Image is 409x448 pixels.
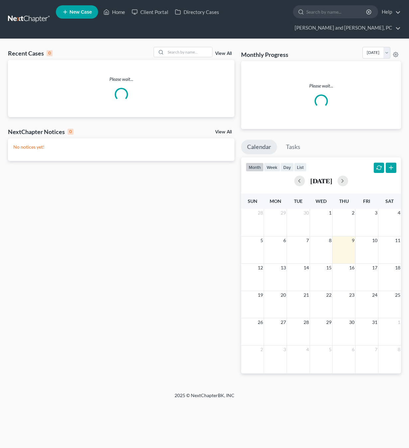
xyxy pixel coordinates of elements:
input: Search by name... [166,47,212,57]
div: 2025 © NextChapterBK, INC [15,392,394,404]
div: 0 [68,129,73,135]
span: Sat [385,198,394,204]
span: 30 [303,209,310,217]
a: [PERSON_NAME] and [PERSON_NAME], PC [291,22,401,34]
span: 13 [280,264,287,272]
span: 5 [260,236,264,244]
span: 9 [351,236,355,244]
p: Please wait... [8,76,234,82]
span: 11 [394,236,401,244]
span: 29 [280,209,287,217]
span: 16 [348,264,355,272]
span: 8 [328,236,332,244]
a: Directory Cases [172,6,222,18]
div: Recent Cases [8,49,53,57]
h3: Monthly Progress [241,51,288,59]
span: 26 [257,318,264,326]
h2: [DATE] [310,177,332,184]
span: 29 [326,318,332,326]
p: No notices yet! [13,144,229,150]
button: day [280,163,294,172]
a: Home [100,6,128,18]
span: Tue [294,198,303,204]
span: 7 [306,236,310,244]
span: 28 [303,318,310,326]
a: Calendar [241,140,277,154]
span: 2 [260,346,264,354]
span: 25 [394,291,401,299]
span: Mon [270,198,281,204]
span: 1 [397,318,401,326]
span: 14 [303,264,310,272]
span: New Case [69,10,92,15]
span: 10 [371,236,378,244]
span: 4 [397,209,401,217]
span: 30 [348,318,355,326]
span: 12 [257,264,264,272]
span: 15 [326,264,332,272]
span: 3 [283,346,287,354]
span: 3 [374,209,378,217]
p: Please wait... [246,82,396,89]
span: 23 [348,291,355,299]
span: 2 [351,209,355,217]
a: Help [378,6,401,18]
span: 24 [371,291,378,299]
a: Tasks [280,140,306,154]
button: list [294,163,307,172]
span: 8 [397,346,401,354]
span: 28 [257,209,264,217]
span: Wed [316,198,327,204]
a: Client Portal [128,6,172,18]
input: Search by name... [306,6,367,18]
div: NextChapter Notices [8,128,73,136]
button: week [264,163,280,172]
span: 19 [257,291,264,299]
span: 18 [394,264,401,272]
span: 6 [283,236,287,244]
div: 0 [47,50,53,56]
a: View All [215,130,232,134]
span: 6 [351,346,355,354]
span: 21 [303,291,310,299]
span: Thu [339,198,349,204]
button: month [246,163,264,172]
span: 31 [371,318,378,326]
span: 27 [280,318,287,326]
span: 5 [328,346,332,354]
span: 4 [306,346,310,354]
span: 7 [374,346,378,354]
a: View All [215,51,232,56]
span: Sun [248,198,257,204]
span: Fri [363,198,370,204]
span: 20 [280,291,287,299]
span: 1 [328,209,332,217]
span: 17 [371,264,378,272]
span: 22 [326,291,332,299]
